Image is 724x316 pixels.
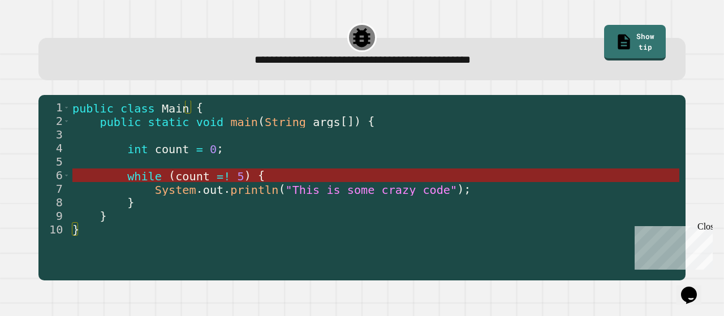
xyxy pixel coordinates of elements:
span: 0 [210,142,217,155]
div: 8 [38,196,70,209]
span: out [203,183,223,196]
span: "This is some crazy code" [286,183,458,196]
div: Chat with us now!Close [5,5,78,72]
span: int [128,142,148,155]
div: 1 [38,101,70,114]
span: Toggle code folding, rows 1 through 10 [63,101,70,114]
span: System [155,183,196,196]
span: public [72,101,114,115]
span: =! [217,169,230,183]
a: Show tip [604,25,666,60]
span: 5 [238,169,244,183]
div: 3 [38,128,70,141]
span: count [176,169,210,183]
iframe: chat widget [630,222,713,270]
span: Main [162,101,189,115]
div: 4 [38,141,70,155]
span: static [148,115,189,128]
span: void [196,115,224,128]
span: while [128,169,162,183]
span: args [313,115,341,128]
span: public [100,115,141,128]
iframe: chat widget [676,271,713,305]
div: 10 [38,223,70,236]
span: Toggle code folding, rows 6 through 8 [63,168,70,182]
div: 5 [38,155,70,168]
span: main [231,115,258,128]
div: 7 [38,182,70,196]
div: 2 [38,114,70,128]
span: Toggle code folding, rows 2 through 9 [63,114,70,128]
span: String [265,115,307,128]
div: 9 [38,209,70,223]
div: 6 [38,168,70,182]
span: count [155,142,189,155]
span: = [196,142,203,155]
span: println [231,183,279,196]
span: class [120,101,155,115]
